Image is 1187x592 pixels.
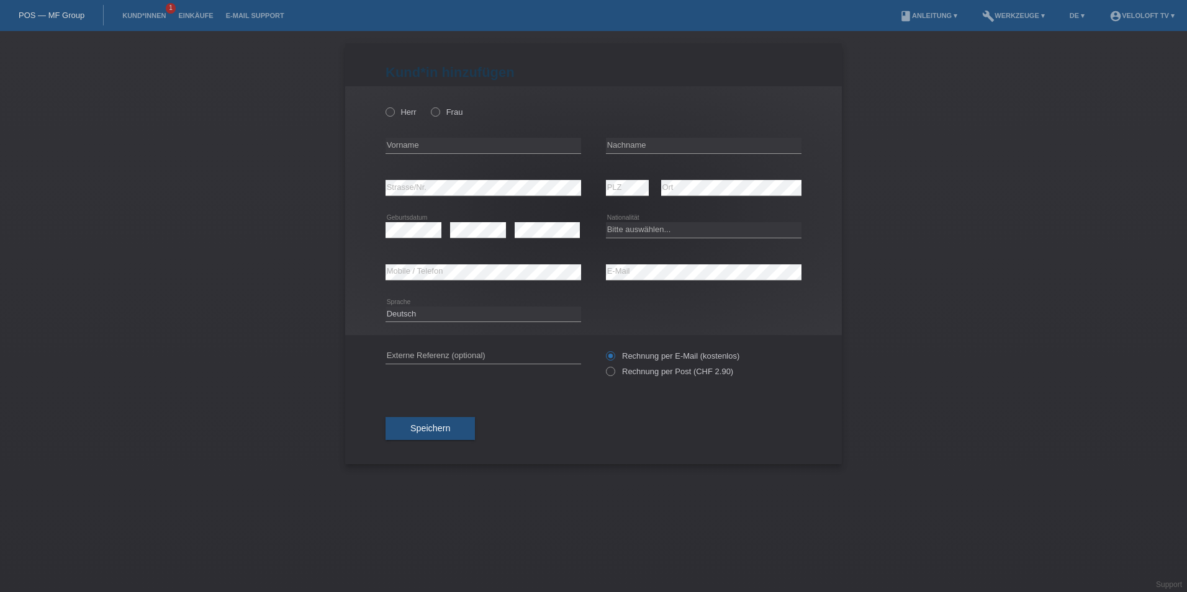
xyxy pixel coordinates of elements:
[1063,12,1091,19] a: DE ▾
[166,3,176,14] span: 1
[172,12,219,19] a: Einkäufe
[976,12,1051,19] a: buildWerkzeuge ▾
[893,12,964,19] a: bookAnleitung ▾
[1109,10,1122,22] i: account_circle
[386,107,417,117] label: Herr
[431,107,439,115] input: Frau
[431,107,463,117] label: Frau
[1156,580,1182,589] a: Support
[606,351,614,367] input: Rechnung per E-Mail (kostenlos)
[410,423,450,433] span: Speichern
[220,12,291,19] a: E-Mail Support
[982,10,995,22] i: build
[116,12,172,19] a: Kund*innen
[386,417,475,441] button: Speichern
[386,65,801,80] h1: Kund*in hinzufügen
[19,11,84,20] a: POS — MF Group
[386,107,394,115] input: Herr
[1103,12,1181,19] a: account_circleVeloLoft TV ▾
[606,367,733,376] label: Rechnung per Post (CHF 2.90)
[606,351,739,361] label: Rechnung per E-Mail (kostenlos)
[900,10,912,22] i: book
[606,367,614,382] input: Rechnung per Post (CHF 2.90)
